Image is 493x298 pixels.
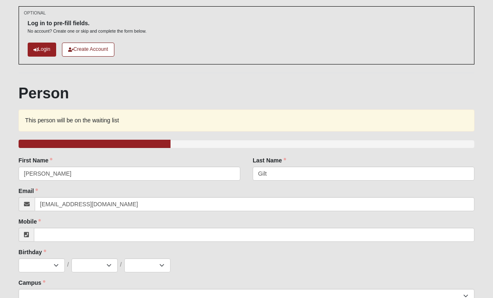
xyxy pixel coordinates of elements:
label: Birthday [19,248,46,256]
span: / [120,260,122,269]
p: No account? Create one or skip and complete the form below. [28,28,147,34]
h6: Log in to pre-fill fields. [28,20,147,27]
small: OPTIONAL [24,10,46,16]
a: Login [28,43,56,56]
label: Mobile [19,217,41,226]
label: Campus [19,279,45,287]
h1: Person [19,84,474,102]
span: / [67,260,69,269]
a: Create Account [62,43,114,56]
label: Email [19,187,38,195]
label: First Name [19,156,52,164]
span: This person will be on the waiting list [25,117,119,124]
label: Last Name [253,156,286,164]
